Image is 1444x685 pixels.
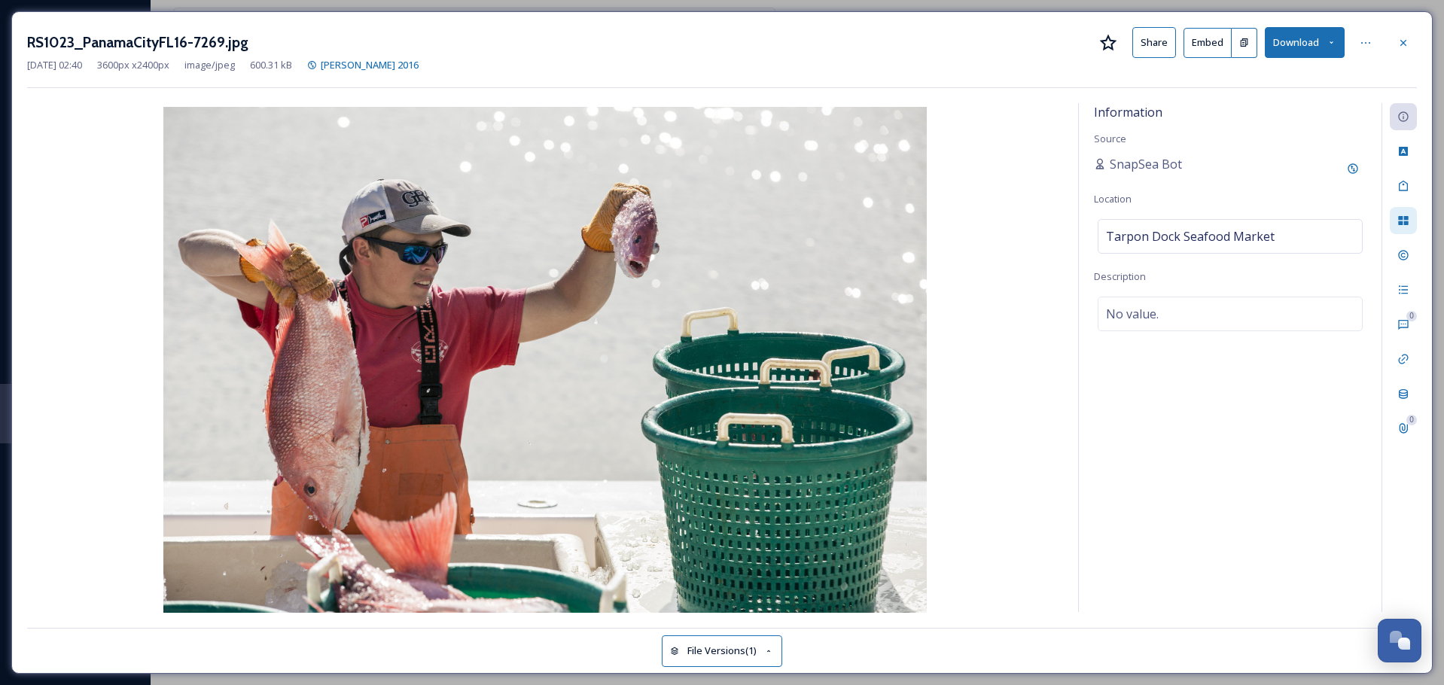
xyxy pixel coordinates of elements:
span: 3600 px x 2400 px [97,58,169,72]
span: Information [1094,104,1162,120]
button: Download [1265,27,1345,58]
img: RS1023_PanamaCityFL16-7269.jpg [27,107,1063,616]
span: [PERSON_NAME] 2016 [321,58,419,72]
span: [DATE] 02:40 [27,58,82,72]
span: Description [1094,269,1146,283]
span: Location [1094,192,1132,205]
span: Source [1094,132,1126,145]
div: 0 [1406,415,1417,425]
button: File Versions(1) [662,635,782,666]
span: No value. [1106,305,1159,323]
span: SnapSea Bot [1110,155,1182,173]
span: 600.31 kB [250,58,292,72]
span: Tarpon Dock Seafood Market [1106,227,1275,245]
h3: RS1023_PanamaCityFL16-7269.jpg [27,32,248,53]
span: image/jpeg [184,58,235,72]
button: Embed [1184,28,1232,58]
button: Open Chat [1378,619,1421,662]
div: 0 [1406,311,1417,321]
button: Share [1132,27,1176,58]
